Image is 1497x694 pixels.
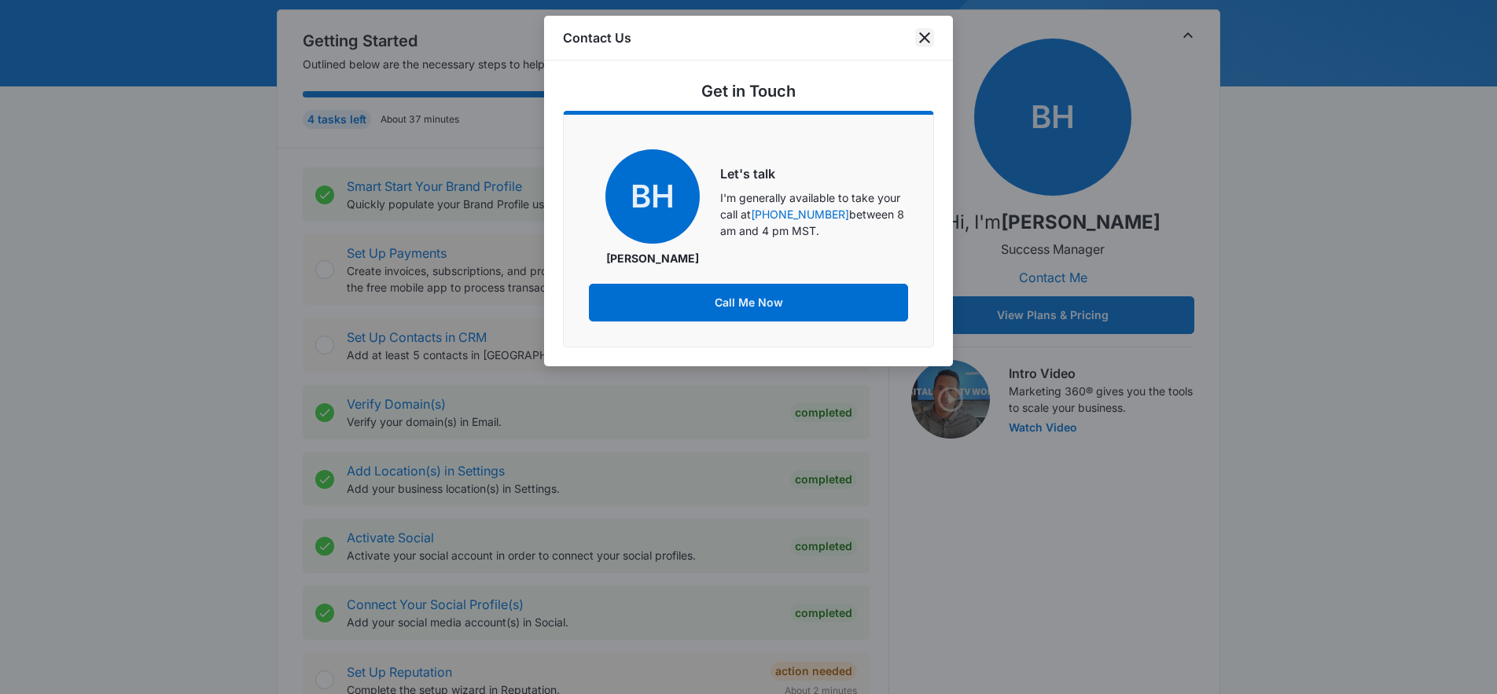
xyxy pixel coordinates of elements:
[701,79,796,103] h5: Get in Touch
[563,28,631,47] h1: Contact Us
[720,164,908,183] h6: Let's talk
[605,149,700,244] span: BH
[589,284,908,321] button: Call Me Now
[751,207,849,221] a: [PHONE_NUMBER]
[606,250,699,266] p: [PERSON_NAME]
[720,189,908,239] p: I'm generally available to take your call at between 8 am and 4 pm MST.
[915,28,934,47] button: close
